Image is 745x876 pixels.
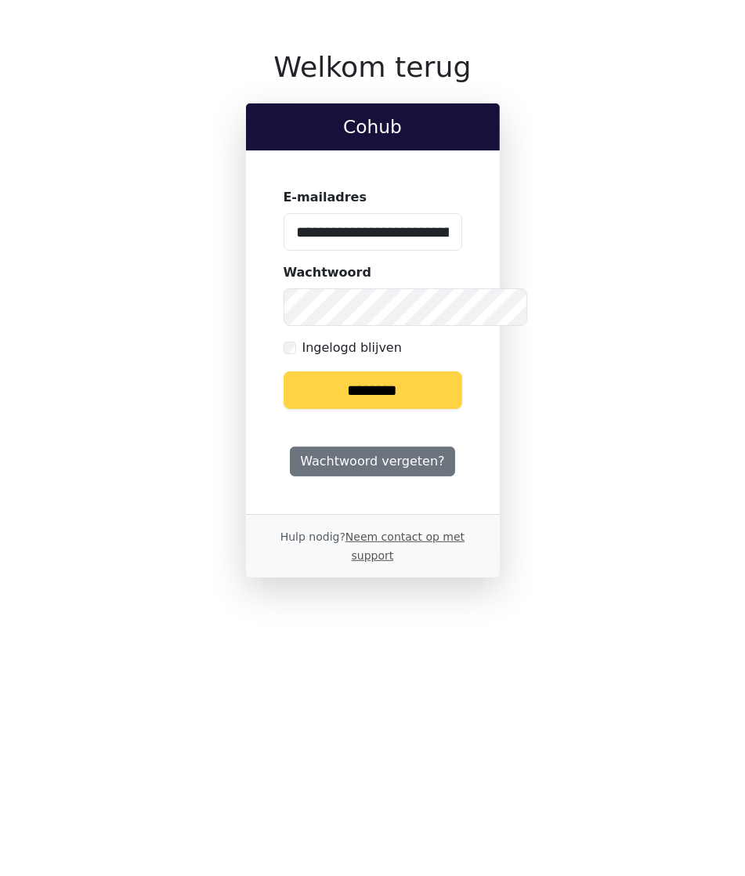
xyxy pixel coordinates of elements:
[290,447,454,476] a: Wachtwoord vergeten?
[259,116,487,138] h2: Cohub
[246,50,500,85] h1: Welkom terug
[345,530,465,562] a: Neem contact op met support
[284,263,372,282] label: Wachtwoord
[280,530,465,562] small: Hulp nodig?
[302,338,402,357] label: Ingelogd blijven
[284,188,367,207] label: E-mailadres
